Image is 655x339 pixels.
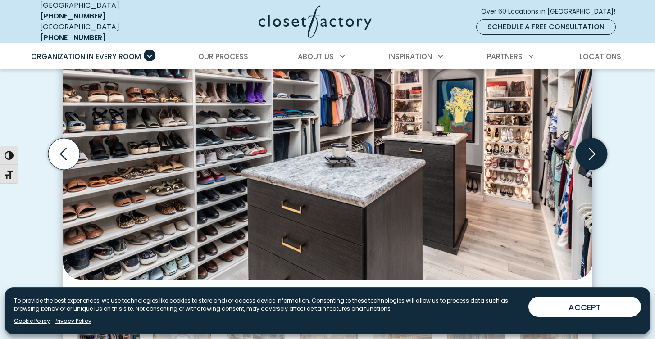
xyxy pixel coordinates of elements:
[40,11,106,21] a: [PHONE_NUMBER]
[259,5,372,38] img: Closet Factory Logo
[528,297,641,317] button: ACCEPT
[476,19,616,35] a: Schedule a Free Consultation
[63,280,592,305] figcaption: Modern custom closet with dual islands, extensive shoe storage, hanging sections for men’s and wo...
[40,22,171,43] div: [GEOGRAPHIC_DATA]
[63,4,592,279] img: Modern custom closet with dual islands, extensive shoe storage, hanging sections for men’s and wo...
[198,51,248,62] span: Our Process
[481,4,623,19] a: Over 60 Locations in [GEOGRAPHIC_DATA]!
[25,44,630,69] nav: Primary Menu
[580,51,621,62] span: Locations
[45,135,83,173] button: Previous slide
[40,32,106,43] a: [PHONE_NUMBER]
[298,51,334,62] span: About Us
[388,51,432,62] span: Inspiration
[487,51,523,62] span: Partners
[55,317,91,325] a: Privacy Policy
[31,51,141,62] span: Organization in Every Room
[14,317,50,325] a: Cookie Policy
[14,297,521,313] p: To provide the best experiences, we use technologies like cookies to store and/or access device i...
[481,7,623,16] span: Over 60 Locations in [GEOGRAPHIC_DATA]!
[572,135,611,173] button: Next slide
